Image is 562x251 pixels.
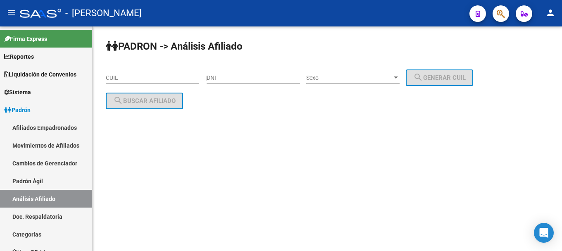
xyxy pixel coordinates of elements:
[534,223,554,243] div: Open Intercom Messenger
[4,70,76,79] span: Liquidación de Convenios
[65,4,142,22] span: - [PERSON_NAME]
[406,69,473,86] button: Generar CUIL
[7,8,17,18] mat-icon: menu
[113,97,176,105] span: Buscar afiliado
[205,74,479,81] div: |
[306,74,392,81] span: Sexo
[413,72,423,82] mat-icon: search
[106,93,183,109] button: Buscar afiliado
[4,88,31,97] span: Sistema
[113,96,123,105] mat-icon: search
[106,41,243,52] strong: PADRON -> Análisis Afiliado
[4,52,34,61] span: Reportes
[4,105,31,115] span: Padrón
[4,34,47,43] span: Firma Express
[545,8,555,18] mat-icon: person
[413,74,466,81] span: Generar CUIL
